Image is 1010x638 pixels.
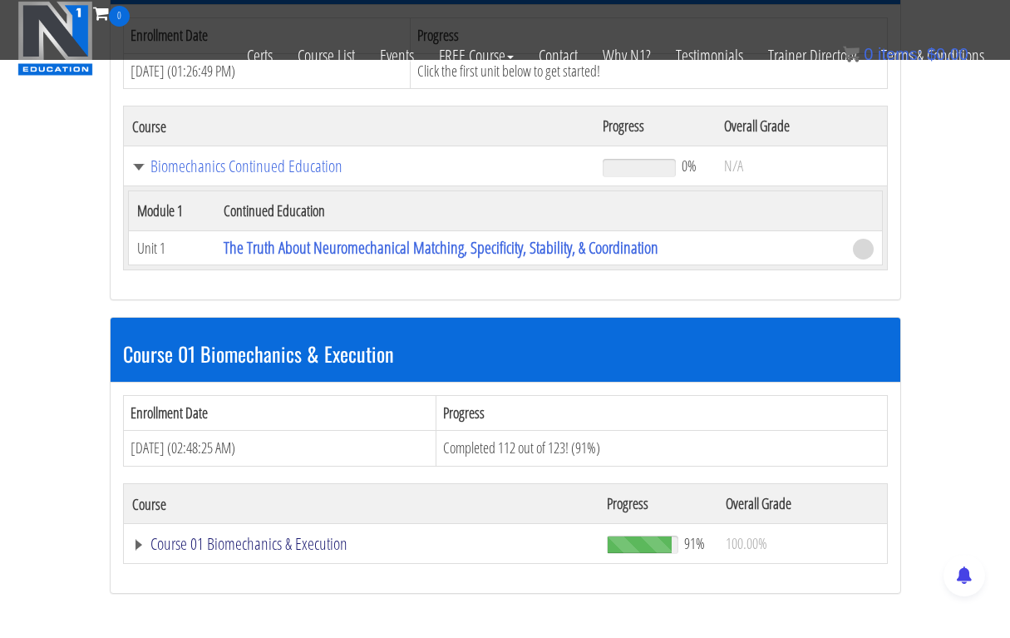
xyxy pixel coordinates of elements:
[123,343,888,364] h3: Course 01 Biomechanics & Execution
[878,45,922,63] span: items:
[215,191,844,231] th: Continued Education
[526,27,590,85] a: Contact
[123,106,594,146] th: Course
[717,484,887,524] th: Overall Grade
[234,27,285,85] a: Certs
[123,484,599,524] th: Course
[128,191,215,231] th: Module 1
[717,524,887,564] td: 100.00%
[436,395,887,431] th: Progress
[716,106,887,146] th: Overall Grade
[684,534,705,552] span: 91%
[93,2,130,24] a: 0
[927,45,968,63] bdi: 0.00
[590,27,663,85] a: Why N1?
[682,156,697,175] span: 0%
[132,158,587,175] a: Biomechanics Continued Education
[285,27,367,85] a: Course List
[132,536,591,552] a: Course 01 Biomechanics & Execution
[436,431,887,467] td: Completed 112 out of 123! (91%)
[367,27,426,85] a: Events
[17,1,93,76] img: n1-education
[756,27,869,85] a: Trainer Directory
[594,106,715,146] th: Progress
[128,231,215,265] td: Unit 1
[663,27,756,85] a: Testimonials
[123,431,436,467] td: [DATE] (02:48:25 AM)
[864,45,873,63] span: 0
[109,6,130,27] span: 0
[716,146,887,186] td: N/A
[869,27,997,85] a: Terms & Conditions
[927,45,936,63] span: $
[843,45,968,63] a: 0 items: $0.00
[224,236,658,259] a: The Truth About Neuromechanical Matching, Specificity, Stability, & Coordination
[843,46,860,62] img: icon11.png
[599,484,717,524] th: Progress
[426,27,526,85] a: FREE Course
[123,395,436,431] th: Enrollment Date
